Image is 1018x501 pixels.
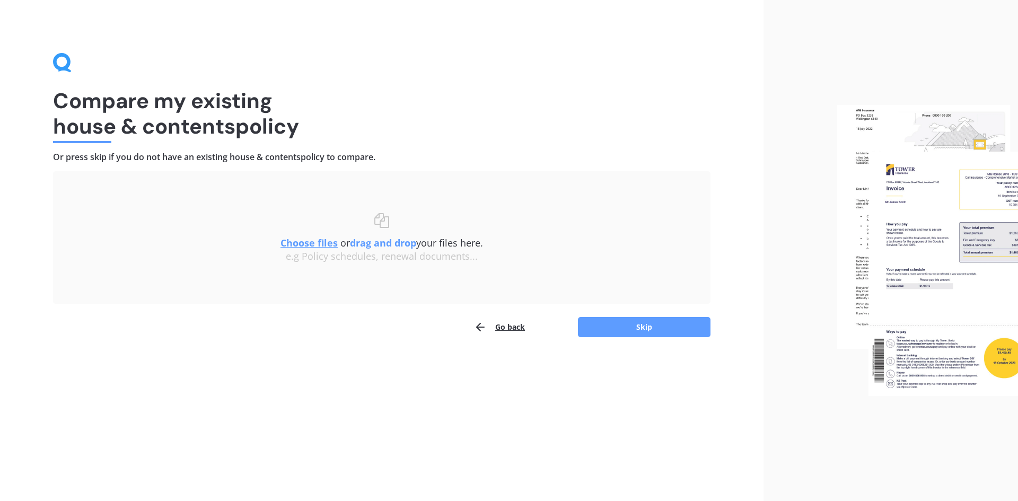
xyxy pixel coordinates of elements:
img: files.webp [837,105,1018,397]
div: e.g Policy schedules, renewal documents... [74,251,689,262]
u: Choose files [280,236,338,249]
button: Go back [474,317,525,338]
button: Skip [578,317,710,337]
b: drag and drop [350,236,416,249]
span: or your files here. [280,236,483,249]
h4: Or press skip if you do not have an existing house & contents policy to compare. [53,152,710,163]
h1: Compare my existing house & contents policy [53,88,710,139]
